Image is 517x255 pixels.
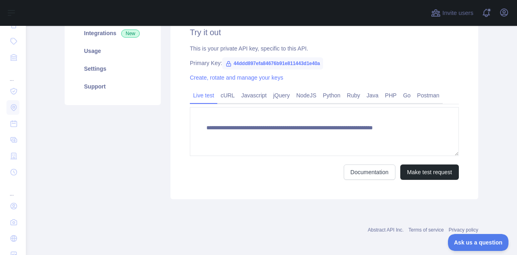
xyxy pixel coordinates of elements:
div: Primary Key: [190,59,459,67]
a: Abstract API Inc. [368,227,404,233]
a: Live test [190,89,217,102]
a: Java [364,89,382,102]
span: Invite users [442,8,473,18]
a: jQuery [270,89,293,102]
a: Go [400,89,414,102]
a: Support [74,78,151,95]
button: Make test request [400,164,459,180]
a: Javascript [238,89,270,102]
a: PHP [382,89,400,102]
a: Terms of service [408,227,443,233]
div: ... [6,66,19,82]
a: Settings [74,60,151,78]
iframe: Toggle Customer Support [448,234,509,251]
a: cURL [217,89,238,102]
a: Privacy policy [449,227,478,233]
a: Integrations New [74,24,151,42]
span: New [121,30,140,38]
h2: Try it out [190,27,459,38]
a: NodeJS [293,89,319,102]
a: Create, rotate and manage your keys [190,74,283,81]
a: Ruby [344,89,364,102]
a: Postman [414,89,443,102]
button: Invite users [429,6,475,19]
a: Documentation [344,164,395,180]
a: Python [319,89,344,102]
a: Usage [74,42,151,60]
div: This is your private API key, specific to this API. [190,44,459,53]
span: 44ddd897efa84676b91e811443d1e40a [222,57,323,70]
div: ... [6,181,19,197]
